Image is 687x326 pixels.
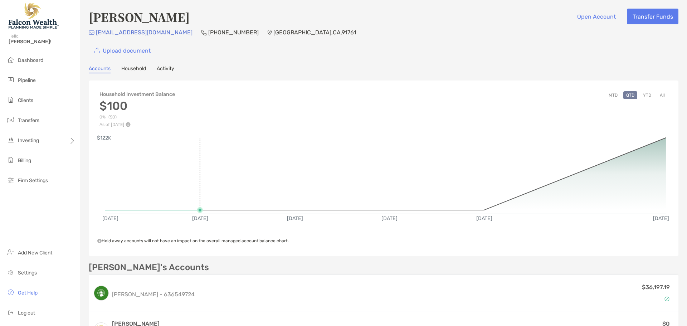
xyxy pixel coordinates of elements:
p: [GEOGRAPHIC_DATA] , CA , 91761 [273,28,356,37]
span: ($0) [108,115,117,120]
span: Clients [18,97,33,103]
p: [PERSON_NAME] - 636549724 [112,290,195,299]
span: Held away accounts will not have an impact on the overall managed account balance chart. [97,238,289,243]
p: [PHONE_NUMBER] [208,28,259,37]
span: Firm Settings [18,177,48,184]
text: [DATE] [287,215,303,222]
span: Transfers [18,117,39,123]
span: Investing [18,137,39,143]
button: MTD [606,91,620,99]
p: As of [DATE] [99,122,175,127]
a: Accounts [89,65,111,73]
img: Performance Info [126,122,131,127]
img: Account Status icon [664,296,669,301]
span: Billing [18,157,31,164]
img: investing icon [6,136,15,144]
img: get-help icon [6,288,15,297]
h3: $100 [99,99,175,113]
span: Pipeline [18,77,36,83]
img: Email Icon [89,30,94,35]
img: pipeline icon [6,76,15,84]
img: firm-settings icon [6,176,15,184]
button: Transfer Funds [627,9,678,24]
text: $122K [97,135,111,141]
span: [PERSON_NAME]! [9,39,75,45]
a: Household [121,65,146,73]
button: All [657,91,668,99]
span: Dashboard [18,57,43,63]
text: [DATE] [476,215,492,222]
img: Falcon Wealth Planning Logo [9,3,59,29]
p: $36,197.19 [642,283,670,292]
img: transfers icon [6,116,15,124]
text: [DATE] [653,215,669,222]
text: [DATE] [102,215,118,222]
img: logo account [94,286,108,300]
img: Phone Icon [201,30,207,35]
text: [DATE] [381,215,398,222]
img: billing icon [6,156,15,164]
h4: [PERSON_NAME] [89,9,190,25]
img: dashboard icon [6,55,15,64]
span: Get Help [18,290,38,296]
button: Open Account [571,9,621,24]
p: [EMAIL_ADDRESS][DOMAIN_NAME] [96,28,193,37]
a: Activity [157,65,174,73]
h4: Household Investment Balance [99,91,175,97]
span: Log out [18,310,35,316]
img: clients icon [6,96,15,104]
span: Settings [18,270,37,276]
img: settings icon [6,268,15,277]
span: 0% [99,115,106,120]
button: QTD [623,91,637,99]
a: Upload document [89,43,156,58]
img: Location Icon [267,30,272,35]
button: YTD [640,91,654,99]
img: add_new_client icon [6,248,15,257]
p: [PERSON_NAME]'s Accounts [89,263,209,272]
img: logout icon [6,308,15,317]
text: [DATE] [192,215,208,222]
span: Add New Client [18,250,52,256]
img: button icon [94,48,100,54]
